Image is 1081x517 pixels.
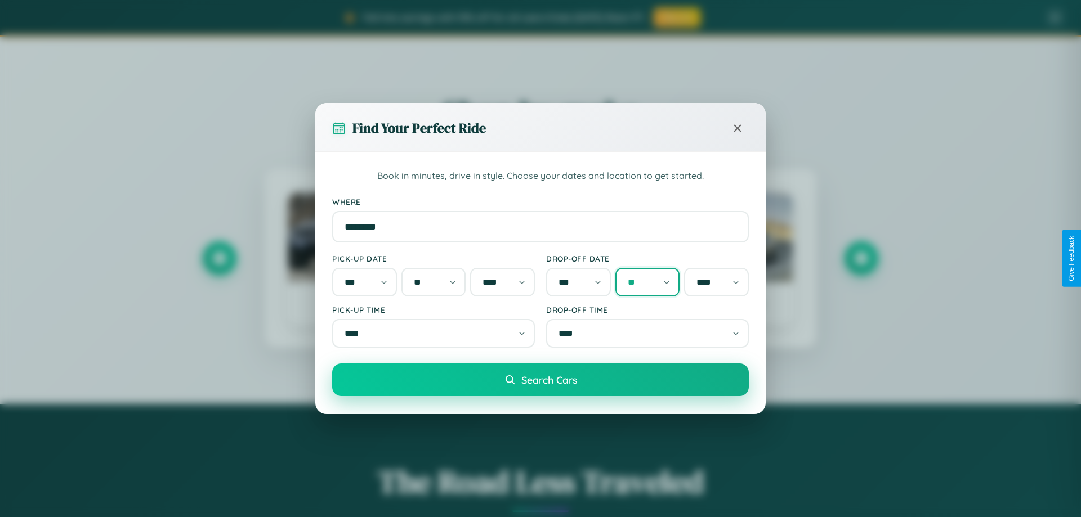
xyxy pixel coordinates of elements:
label: Where [332,197,749,206]
label: Drop-off Date [546,254,749,263]
label: Pick-up Time [332,305,535,314]
button: Search Cars [332,363,749,396]
span: Search Cars [521,374,577,386]
h3: Find Your Perfect Ride [352,119,486,137]
p: Book in minutes, drive in style. Choose your dates and location to get started. [332,169,749,183]
label: Drop-off Time [546,305,749,314]
label: Pick-up Date [332,254,535,263]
